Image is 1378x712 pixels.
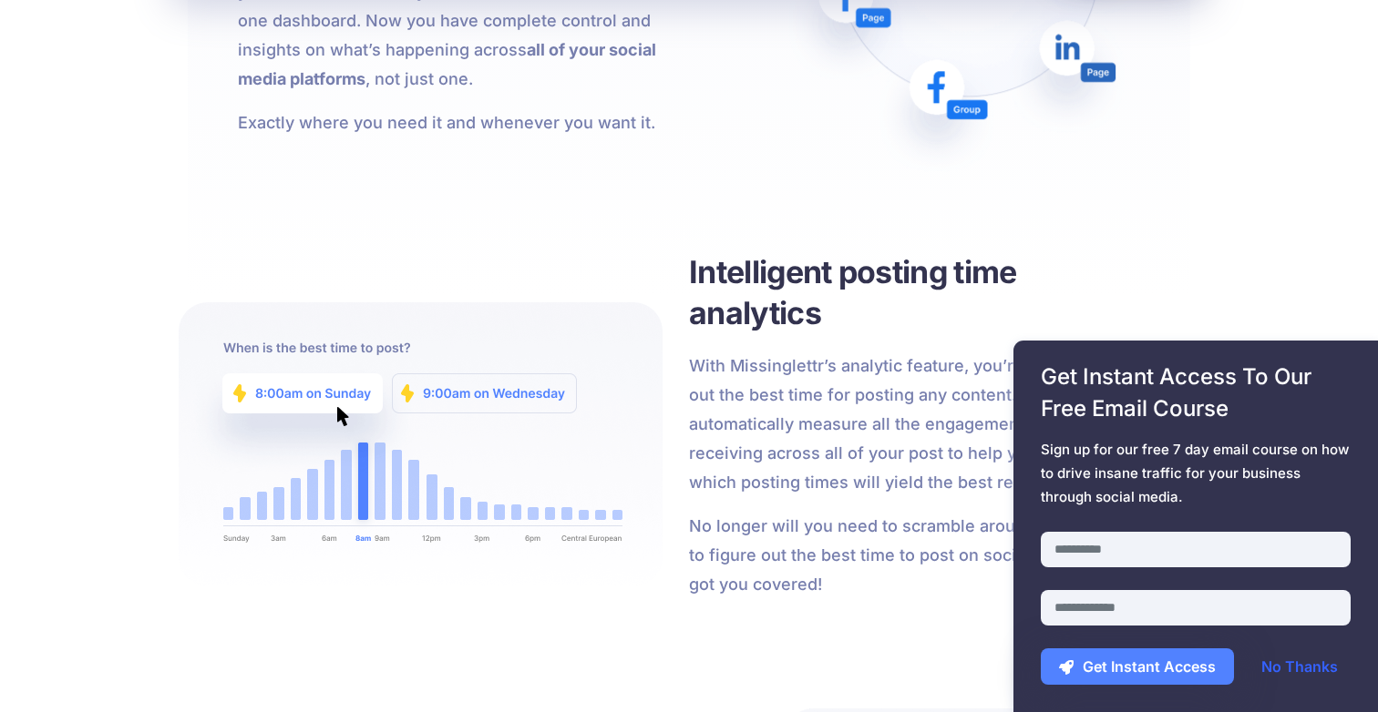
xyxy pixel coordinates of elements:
[689,512,1140,599] p: No longer will you need to scramble around past posts to figure out the best time to post on soci...
[1041,648,1234,685] button: Get Instant Access
[689,251,1140,333] h3: Intelligent posting time analytics
[1041,438,1351,509] span: Sign up for our free 7 day email course on how to drive insane traffic for your business through ...
[238,108,689,137] p: Exactly where you need it and whenever you want it.
[238,40,656,88] b: all of your social media platforms
[179,302,663,585] img: Best Posting Times
[689,351,1140,497] p: With Missinglettr’s analytic feature, you’re able to find out the best time for posting any conte...
[1243,648,1356,685] a: No Thanks
[1041,361,1351,424] span: Get Instant Access To Our Free Email Course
